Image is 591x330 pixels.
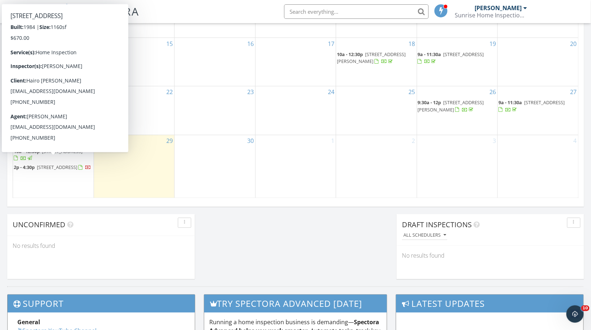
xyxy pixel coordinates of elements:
td: Go to September 16, 2025 [175,38,255,86]
span: 9a - 11:30a [418,51,441,58]
div: No results found [397,246,584,266]
a: Go to September 16, 2025 [246,38,255,50]
span: 10a - 12:30p [14,100,40,106]
td: Go to September 21, 2025 [13,86,94,135]
td: Go to October 2, 2025 [336,135,417,199]
td: Go to September 26, 2025 [417,86,497,135]
a: Go to September 26, 2025 [488,86,497,98]
td: Go to September 27, 2025 [498,86,578,135]
a: Go to October 3, 2025 [491,135,497,147]
a: 2p - 4:30p [STREET_ADDRESS] [14,164,91,171]
span: 2p - 4:30p [14,164,35,171]
span: [STREET_ADDRESS][PERSON_NAME] [337,51,406,64]
a: Go to September 28, 2025 [84,135,94,147]
td: Go to October 1, 2025 [255,135,336,199]
img: The Best Home Inspection Software - Spectora [59,4,75,20]
a: 2p - 4:30p [STREET_ADDRESS] [14,164,93,172]
div: [PERSON_NAME] [475,4,522,12]
h3: Latest Updates [396,295,583,313]
h3: Try spectora advanced [DATE] [204,295,387,313]
td: Go to September 17, 2025 [255,38,336,86]
button: All schedulers [402,231,447,241]
a: Go to September 21, 2025 [84,86,94,98]
span: 10a - 12:30p [14,148,40,155]
a: Go to September 25, 2025 [407,86,417,98]
a: Go to September 15, 2025 [165,38,174,50]
strong: General [17,318,40,326]
td: Go to September 20, 2025 [498,38,578,86]
a: Go to September 29, 2025 [165,135,174,147]
a: 9a - 11:30a [STREET_ADDRESS] [498,100,565,113]
td: Go to September 15, 2025 [94,38,174,86]
td: Go to September 18, 2025 [336,38,417,86]
a: 10a - 12:30p [STREET_ADDRESS] [14,148,93,163]
a: Go to September 24, 2025 [326,86,336,98]
td: Go to September 22, 2025 [94,86,174,135]
a: Go to October 4, 2025 [572,135,578,147]
iframe: Intercom live chat [566,305,584,323]
h3: Support [8,295,195,313]
a: 10a - 12:30p [STREET_ADDRESS][PERSON_NAME] [337,51,406,64]
a: 9a - 11:30a [STREET_ADDRESS] [498,99,578,114]
a: 10a - 12:30p [STREET_ADDRESS] [14,99,93,114]
td: Go to September 25, 2025 [336,86,417,135]
span: [STREET_ADDRESS] [42,100,82,106]
a: 10a - 12:30p [STREET_ADDRESS][PERSON_NAME] [337,50,416,66]
span: 10a - 12:30p [337,51,363,58]
span: SPECTORA [80,4,140,19]
span: [STREET_ADDRESS] [524,100,565,106]
td: Go to September 19, 2025 [417,38,497,86]
a: 10a - 12:30p [STREET_ADDRESS] [14,100,82,113]
td: Go to September 23, 2025 [175,86,255,135]
span: [STREET_ADDRESS] [444,51,484,58]
td: Go to September 24, 2025 [255,86,336,135]
td: Go to October 3, 2025 [417,135,497,199]
a: Go to September 23, 2025 [246,86,255,98]
a: 9a - 11:30a [STREET_ADDRESS] [418,51,484,64]
span: Unconfirmed [13,220,65,230]
a: Go to September 18, 2025 [407,38,417,50]
input: Search everything... [284,4,429,19]
a: SPECTORA [59,10,140,25]
span: [STREET_ADDRESS] [37,164,77,171]
div: No results found [7,236,195,256]
span: [STREET_ADDRESS] [42,148,82,155]
a: Go to October 2, 2025 [411,135,417,147]
a: 9:30a - 12p [STREET_ADDRESS][PERSON_NAME] [418,100,484,113]
a: 10a - 12:30p [STREET_ADDRESS] [14,148,82,162]
a: Go to September 20, 2025 [569,38,578,50]
span: 9:30a - 12p [418,100,441,106]
a: Go to September 17, 2025 [326,38,336,50]
a: Go to September 14, 2025 [84,38,94,50]
a: Go to October 1, 2025 [330,135,336,147]
span: [STREET_ADDRESS][PERSON_NAME] [418,100,484,113]
div: Sunrise Home Inspections, LLC [455,12,527,19]
div: All schedulers [403,233,446,238]
td: Go to September 30, 2025 [175,135,255,199]
td: Go to September 28, 2025 [13,135,94,199]
a: Go to September 27, 2025 [569,86,578,98]
a: Go to September 22, 2025 [165,86,174,98]
a: 9:30a - 12p [STREET_ADDRESS][PERSON_NAME] [418,99,497,114]
span: Draft Inspections [402,220,472,230]
td: Go to September 14, 2025 [13,38,94,86]
a: Go to September 30, 2025 [246,135,255,147]
a: Go to September 19, 2025 [488,38,497,50]
span: 10 [581,305,590,311]
td: Go to September 29, 2025 [94,135,174,199]
td: Go to October 4, 2025 [498,135,578,199]
span: 9a - 11:30a [498,100,522,106]
a: 9a - 11:30a [STREET_ADDRESS] [418,50,497,66]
